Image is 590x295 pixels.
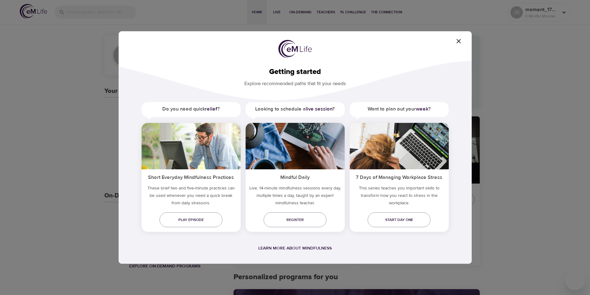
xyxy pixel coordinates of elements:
[142,169,241,184] h5: Short Everyday Mindfulness Practices
[258,245,332,251] a: Learn more about mindfulness
[164,217,217,223] span: Play episode
[350,102,449,116] h5: Want to plan out your ?
[142,184,241,209] h5: These brief two and five-minute practices can be used whenever you need a quick break from daily ...
[368,212,430,227] a: Start day one
[246,102,345,116] h5: Looking to schedule a ?
[246,184,345,209] p: Live, 14-minute mindfulness sessions every day, multiple times a day, taught by an expert mindful...
[350,169,449,184] h5: 7 Days of Managing Workplace Stress
[160,212,222,227] a: Play episode
[416,106,428,112] a: week
[306,106,332,112] a: live session
[246,169,345,184] h5: Mindful Daily
[129,76,462,87] p: Explore recommended paths that fit your needs
[129,67,462,76] h2: Getting started
[269,217,321,223] span: Register
[246,123,345,169] img: ims
[373,217,426,223] span: Start day one
[350,184,449,209] p: This series teaches you important skills to transform how you react to stress in the workplace.
[142,102,241,116] h5: Do you need quick ?
[142,123,241,169] img: ims
[350,123,449,169] img: ims
[278,40,312,58] img: logo
[264,212,326,227] a: Register
[205,106,217,112] a: relief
